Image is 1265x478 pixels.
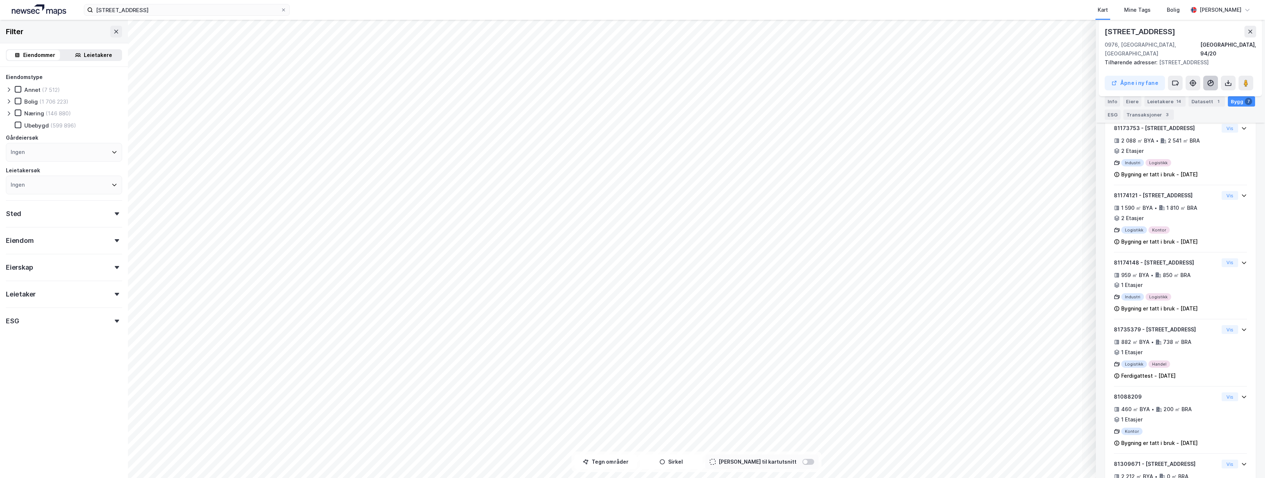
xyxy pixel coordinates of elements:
div: Eiendomstype [6,73,43,82]
div: Annet [24,86,40,93]
div: 2 541 ㎡ BRA [1168,136,1200,145]
div: Filter [6,26,24,37]
div: Ingen [11,180,25,189]
button: Vis [1222,258,1238,267]
button: Vis [1222,124,1238,133]
div: (1 706 223) [39,98,68,105]
div: [PERSON_NAME] til kartutsnitt [719,457,797,466]
div: Næring [24,110,44,117]
div: Bygning er tatt i bruk - [DATE] [1121,439,1198,448]
div: Bolig [1167,6,1180,14]
div: Leietakere [84,51,112,60]
div: • [1154,205,1157,211]
div: 2 Etasjer [1121,214,1144,223]
div: 850 ㎡ BRA [1163,271,1191,280]
div: Kontrollprogram for chat [1228,443,1265,478]
div: [PERSON_NAME] [1200,6,1241,14]
div: 81735379 - [STREET_ADDRESS] [1114,325,1219,334]
button: Åpne i ny fane [1105,76,1165,90]
div: • [1156,138,1159,144]
div: 81173753 - [STREET_ADDRESS] [1114,124,1219,133]
div: 1 590 ㎡ BYA [1121,204,1153,212]
input: Søk på adresse, matrikkel, gårdeiere, leietakere eller personer [93,4,281,15]
div: Eiendom [6,236,34,245]
div: 81174121 - [STREET_ADDRESS] [1114,191,1219,200]
div: 1 Etasjer [1121,281,1143,290]
div: 81088209 [1114,392,1219,401]
img: logo.a4113a55bc3d86da70a041830d287a7e.svg [12,4,66,15]
div: Ferdigattest - [DATE] [1121,371,1176,380]
div: (146 880) [46,110,71,117]
div: • [1151,272,1154,278]
div: 1 [1215,98,1222,105]
div: Bygning er tatt i bruk - [DATE] [1121,237,1198,246]
div: 2 088 ㎡ BYA [1121,136,1154,145]
div: 81309671 - [STREET_ADDRESS] [1114,460,1219,468]
div: Kart [1098,6,1108,14]
div: [GEOGRAPHIC_DATA], 94/20 [1200,40,1256,58]
div: Bygning er tatt i bruk - [DATE] [1121,170,1198,179]
div: ESG [1105,109,1120,120]
div: Sted [6,209,21,218]
div: Eiendommer [23,51,55,60]
div: Bolig [24,98,38,105]
div: Bygning er tatt i bruk - [DATE] [1121,304,1198,313]
div: 81174148 - [STREET_ADDRESS] [1114,258,1219,267]
div: 3 [1164,111,1171,118]
div: 1 Etasjer [1121,348,1143,357]
div: 14 [1175,98,1183,105]
div: [STREET_ADDRESS] [1105,26,1177,37]
div: 1 Etasjer [1121,415,1143,424]
button: Vis [1222,191,1238,200]
div: (7 512) [42,86,60,93]
div: 959 ㎡ BYA [1121,271,1149,280]
div: Gårdeiersøk [6,133,38,142]
div: • [1151,406,1154,412]
div: ESG [6,317,19,326]
div: Transaksjoner [1123,109,1174,120]
div: Bygg [1228,96,1255,107]
div: 2 Etasjer [1121,147,1144,155]
div: Datasett [1189,96,1225,107]
span: Tilhørende adresser: [1105,59,1159,65]
button: Vis [1222,325,1238,334]
div: 882 ㎡ BYA [1121,338,1150,346]
div: 460 ㎡ BYA [1121,405,1150,414]
div: Info [1105,96,1120,107]
div: 1 810 ㎡ BRA [1166,204,1197,212]
div: Eierskap [6,263,33,272]
div: • [1151,339,1154,345]
div: Eiere [1123,96,1141,107]
div: 7 [1245,98,1252,105]
iframe: Chat Widget [1228,443,1265,478]
button: Vis [1222,460,1238,468]
div: Mine Tags [1124,6,1151,14]
div: 738 ㎡ BRA [1163,338,1191,346]
div: Leietakersøk [6,166,40,175]
div: [STREET_ADDRESS] [1105,58,1250,67]
div: Ingen [11,148,25,157]
div: Ubebygd [24,122,49,129]
button: Vis [1222,392,1238,401]
div: 200 ㎡ BRA [1164,405,1192,414]
button: Sirkel [640,454,702,469]
div: (599 896) [50,122,76,129]
div: Leietakere [1144,96,1186,107]
div: 0976, [GEOGRAPHIC_DATA], [GEOGRAPHIC_DATA] [1105,40,1200,58]
button: Tegn områder [574,454,637,469]
div: Leietaker [6,290,36,299]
